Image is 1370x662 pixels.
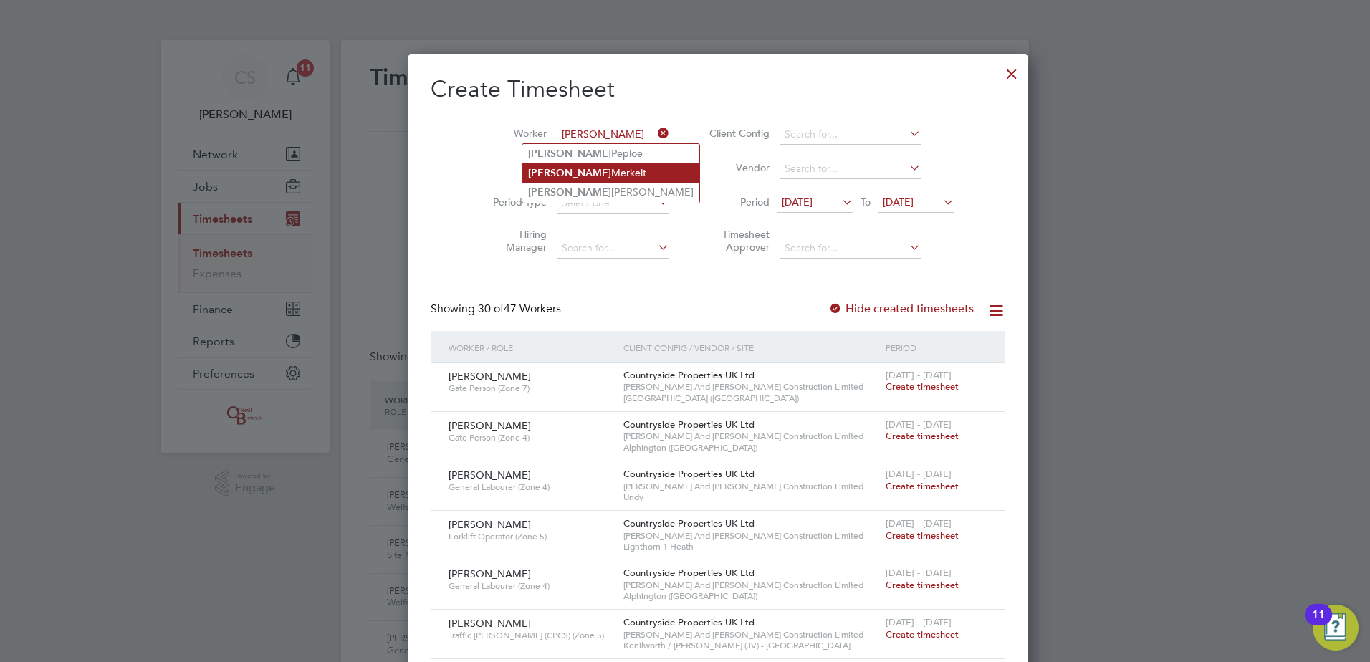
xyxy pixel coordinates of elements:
label: Hiring Manager [482,228,547,254]
span: Create timesheet [886,380,959,393]
span: To [856,193,875,211]
span: [DATE] - [DATE] [886,468,952,480]
input: Search for... [780,239,921,259]
span: Alphington ([GEOGRAPHIC_DATA]) [623,442,878,454]
span: Countryside Properties UK Ltd [623,369,755,381]
span: [DATE] [883,196,914,208]
div: 11 [1312,615,1325,633]
span: Countryside Properties UK Ltd [623,616,755,628]
li: Merkelt [522,163,699,183]
span: [PERSON_NAME] And [PERSON_NAME] Construction Limited [623,381,878,393]
span: Create timesheet [886,430,959,442]
span: [PERSON_NAME] [449,567,531,580]
span: Countryside Properties UK Ltd [623,468,755,480]
label: Timesheet Approver [705,228,770,254]
span: Lighthorn 1 Heath [623,541,878,552]
span: Undy [623,491,878,503]
span: [PERSON_NAME] [449,419,531,432]
span: [DATE] - [DATE] [886,567,952,579]
b: [PERSON_NAME] [528,186,611,198]
label: Site [482,161,547,174]
span: Countryside Properties UK Ltd [623,517,755,529]
span: Create timesheet [886,480,959,492]
label: Vendor [705,161,770,174]
span: [PERSON_NAME] And [PERSON_NAME] Construction Limited [623,481,878,492]
input: Search for... [557,125,669,145]
div: Client Config / Vendor / Site [620,331,882,364]
span: [PERSON_NAME] [449,617,531,630]
span: [DATE] - [DATE] [886,369,952,381]
span: [PERSON_NAME] [449,469,531,481]
span: [PERSON_NAME] And [PERSON_NAME] Construction Limited [623,580,878,591]
span: Create timesheet [886,529,959,542]
label: Period Type [482,196,547,208]
span: General Labourer (Zone 4) [449,481,613,493]
input: Search for... [780,125,921,145]
span: 30 of [478,302,504,316]
li: Peploe [522,144,699,163]
span: General Labourer (Zone 4) [449,580,613,592]
b: [PERSON_NAME] [528,148,611,160]
span: Gate Person (Zone 7) [449,383,613,394]
span: [PERSON_NAME] And [PERSON_NAME] Construction Limited [623,530,878,542]
input: Search for... [780,159,921,179]
label: Worker [482,127,547,140]
h2: Create Timesheet [431,75,1005,105]
span: Traffic [PERSON_NAME] (CPCS) (Zone 5) [449,630,613,641]
span: [DATE] - [DATE] [886,418,952,431]
span: [GEOGRAPHIC_DATA] ([GEOGRAPHIC_DATA]) [623,393,878,404]
span: [DATE] [782,196,813,208]
span: Countryside Properties UK Ltd [623,418,755,431]
span: Forklift Operator (Zone 5) [449,531,613,542]
span: [PERSON_NAME] [449,518,531,531]
label: Hide created timesheets [828,302,974,316]
li: [PERSON_NAME] [522,183,699,202]
label: Period [705,196,770,208]
span: [DATE] - [DATE] [886,517,952,529]
span: Create timesheet [886,628,959,641]
span: 47 Workers [478,302,561,316]
span: [PERSON_NAME] And [PERSON_NAME] Construction Limited [623,629,878,641]
span: Alphington ([GEOGRAPHIC_DATA]) [623,590,878,602]
b: [PERSON_NAME] [528,167,611,179]
span: [DATE] - [DATE] [886,616,952,628]
span: Kenilworth / [PERSON_NAME] (JV) - [GEOGRAPHIC_DATA] [623,640,878,651]
input: Search for... [557,239,669,259]
label: Client Config [705,127,770,140]
span: [PERSON_NAME] [449,370,531,383]
span: [PERSON_NAME] And [PERSON_NAME] Construction Limited [623,431,878,442]
span: Gate Person (Zone 4) [449,432,613,443]
button: Open Resource Center, 11 new notifications [1313,605,1359,651]
div: Showing [431,302,564,317]
div: Period [882,331,991,364]
span: Create timesheet [886,579,959,591]
div: Worker / Role [445,331,620,364]
span: Countryside Properties UK Ltd [623,567,755,579]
